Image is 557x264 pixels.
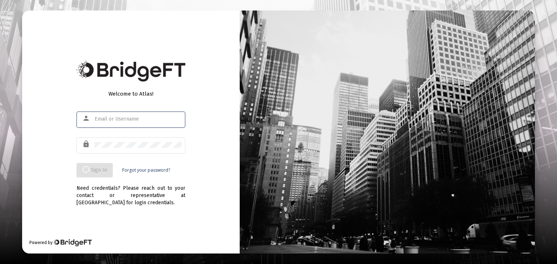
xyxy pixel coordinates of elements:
img: Bridge Financial Technology Logo [77,61,185,81]
img: Bridge Financial Technology Logo [53,239,91,246]
span: Sign In [82,167,107,173]
div: Need credentials? Please reach out to your contact or representative at [GEOGRAPHIC_DATA] for log... [77,177,185,206]
div: Powered by [29,239,91,246]
input: Email or Username [95,116,182,122]
a: Forgot your password? [122,167,170,174]
div: Welcome to Atlas! [77,90,185,97]
mat-icon: lock [82,140,91,148]
button: Sign In [77,163,113,177]
mat-icon: person [82,114,91,123]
